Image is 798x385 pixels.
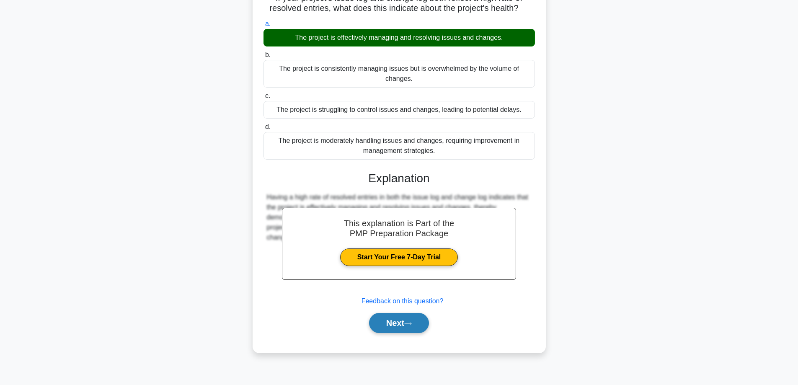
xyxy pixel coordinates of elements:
[265,51,271,58] span: b.
[263,101,535,119] div: The project is struggling to control issues and changes, leading to potential delays.
[265,123,271,130] span: d.
[263,60,535,88] div: The project is consistently managing issues but is overwhelmed by the volume of changes.
[263,29,535,47] div: The project is effectively managing and resolving issues and changes.
[269,171,530,186] h3: Explanation
[267,192,532,243] div: Having a high rate of resolved entries in both the issue log and change log indicates that the pr...
[369,313,429,333] button: Next
[263,132,535,160] div: The project is moderately handling issues and changes, requiring improvement in management strate...
[265,20,271,27] span: a.
[362,297,444,305] a: Feedback on this question?
[340,248,458,266] a: Start Your Free 7-Day Trial
[265,92,270,99] span: c.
